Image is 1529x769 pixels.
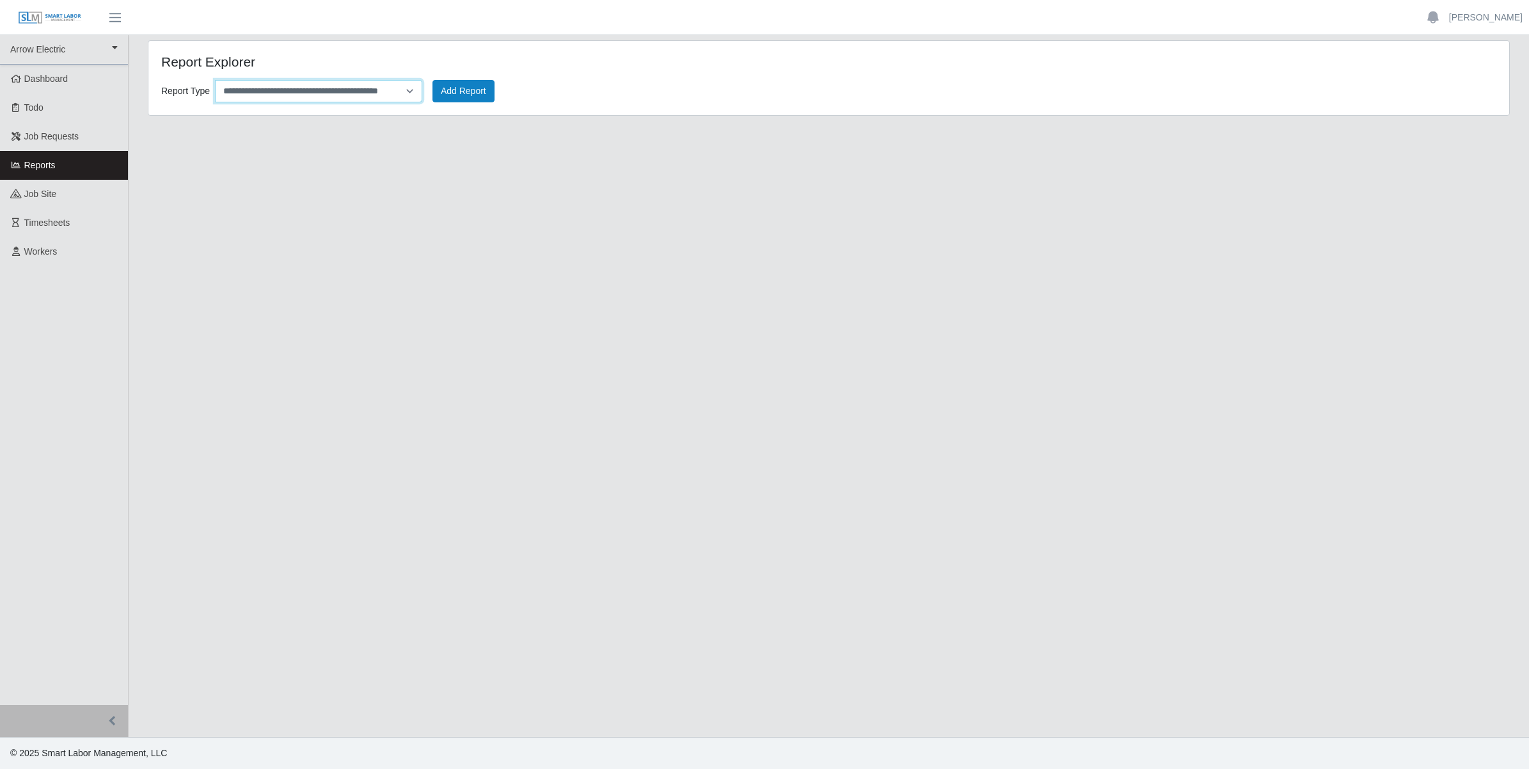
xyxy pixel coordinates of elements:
h4: Report Explorer [161,54,706,70]
span: Todo [24,102,44,113]
img: SLM Logo [18,11,82,25]
span: Dashboard [24,74,68,84]
label: Report Type [161,83,210,100]
span: Reports [24,160,56,170]
a: [PERSON_NAME] [1449,11,1523,24]
span: Job Requests [24,131,79,141]
span: job site [24,189,57,199]
span: Timesheets [24,218,70,228]
span: © 2025 Smart Labor Management, LLC [10,748,167,758]
span: Workers [24,246,58,257]
button: Add Report [432,80,495,102]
